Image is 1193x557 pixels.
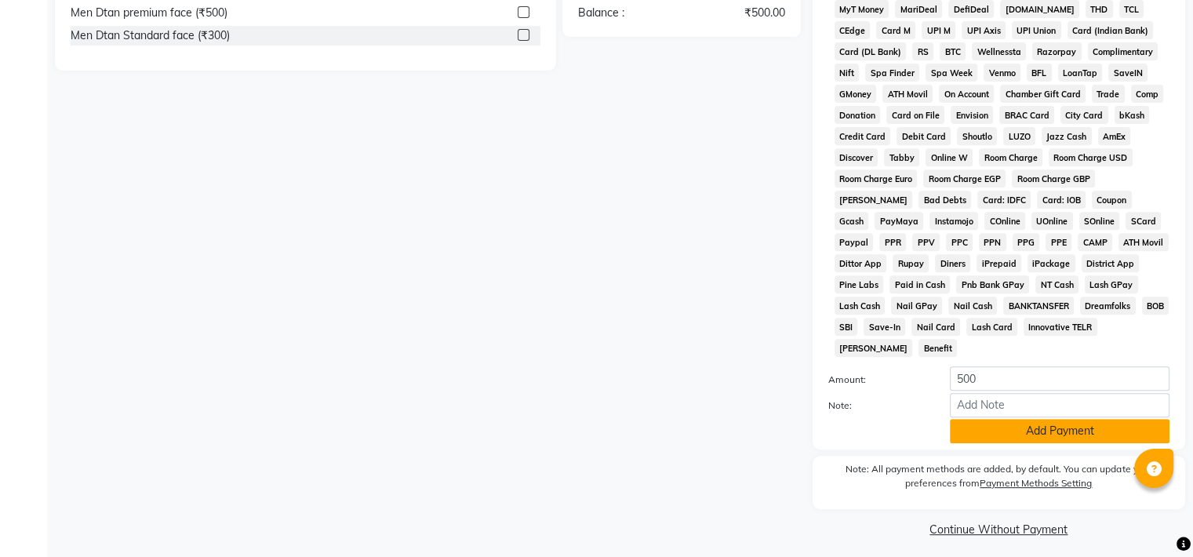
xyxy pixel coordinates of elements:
[962,21,1006,39] span: UPI Axis
[893,254,929,272] span: Rupay
[835,106,881,124] span: Donation
[835,318,858,336] span: SBI
[879,233,906,251] span: PPR
[882,85,933,103] span: ATH Movil
[897,127,951,145] span: Debit Card
[1078,233,1112,251] span: CAMP
[817,399,938,413] label: Note:
[1126,212,1161,230] span: SCard
[1028,254,1075,272] span: iPackage
[980,476,1092,490] label: Payment Methods Setting
[816,522,1182,538] a: Continue Without Payment
[1003,127,1035,145] span: LUZO
[977,254,1021,272] span: iPrepaid
[835,254,887,272] span: Dittor App
[1080,297,1136,315] span: Dreamfolks
[926,148,973,166] span: Online W
[1000,85,1086,103] span: Chamber Gift Card
[1079,212,1120,230] span: SOnline
[1031,212,1073,230] span: UOnline
[1082,254,1140,272] span: District App
[835,148,878,166] span: Discover
[984,212,1025,230] span: COnline
[1046,233,1071,251] span: PPE
[835,212,869,230] span: Gcash
[1032,42,1082,60] span: Razorpay
[1042,127,1092,145] span: Jazz Cash
[950,393,1169,417] input: Add Note
[1012,169,1095,187] span: Room Charge GBP
[886,106,944,124] span: Card on File
[918,191,971,209] span: Bad Debts
[912,233,940,251] span: PPV
[1092,85,1125,103] span: Trade
[999,106,1054,124] span: BRAC Card
[865,64,919,82] span: Spa Finder
[1088,42,1158,60] span: Complimentary
[979,233,1006,251] span: PPN
[828,462,1169,497] label: Note: All payment methods are added, by default. You can update your preferences from
[835,339,913,357] span: [PERSON_NAME]
[835,233,874,251] span: Paypal
[912,42,933,60] span: RS
[918,339,957,357] span: Benefit
[1027,64,1052,82] span: BFL
[1115,106,1150,124] span: bKash
[864,318,905,336] span: Save-In
[876,21,915,39] span: Card M
[71,27,230,44] div: Men Dtan Standard face (₹300)
[1003,297,1074,315] span: BANKTANSFER
[1098,127,1131,145] span: AmEx
[957,127,997,145] span: Shoutlo
[940,42,966,60] span: BTC
[946,233,973,251] span: PPC
[1012,21,1061,39] span: UPI Union
[889,275,950,293] span: Paid in Cash
[1049,148,1133,166] span: Room Charge USD
[875,212,923,230] span: PayMaya
[835,85,877,103] span: GMoney
[835,297,886,315] span: Lash Cash
[922,21,955,39] span: UPI M
[1118,233,1169,251] span: ATH Movil
[948,297,997,315] span: Nail Cash
[956,275,1029,293] span: Pnb Bank GPay
[835,64,860,82] span: Nift
[1092,191,1132,209] span: Coupon
[835,169,918,187] span: Room Charge Euro
[1142,297,1169,315] span: BOB
[891,297,942,315] span: Nail GPay
[966,318,1017,336] span: Lash Card
[950,366,1169,391] input: Amount
[835,42,907,60] span: Card (DL Bank)
[984,64,1020,82] span: Venmo
[835,127,891,145] span: Credit Card
[935,254,970,272] span: Diners
[1013,233,1040,251] span: PPG
[817,373,938,387] label: Amount:
[682,5,797,21] div: ₹500.00
[911,318,960,336] span: Nail Card
[1024,318,1097,336] span: Innovative TELR
[951,106,993,124] span: Envision
[1035,275,1078,293] span: NT Cash
[979,148,1042,166] span: Room Charge
[929,212,978,230] span: Instamojo
[977,191,1031,209] span: Card: IDFC
[1060,106,1108,124] span: City Card
[1068,21,1154,39] span: Card (Indian Bank)
[1058,64,1103,82] span: LoanTap
[1037,191,1086,209] span: Card: IOB
[566,5,682,21] div: Balance :
[926,64,977,82] span: Spa Week
[835,21,871,39] span: CEdge
[939,85,994,103] span: On Account
[71,5,227,21] div: Men Dtan premium face (₹500)
[835,191,913,209] span: [PERSON_NAME]
[1085,275,1138,293] span: Lash GPay
[950,419,1169,443] button: Add Payment
[972,42,1026,60] span: Wellnessta
[835,275,884,293] span: Pine Labs
[923,169,1006,187] span: Room Charge EGP
[884,148,919,166] span: Tabby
